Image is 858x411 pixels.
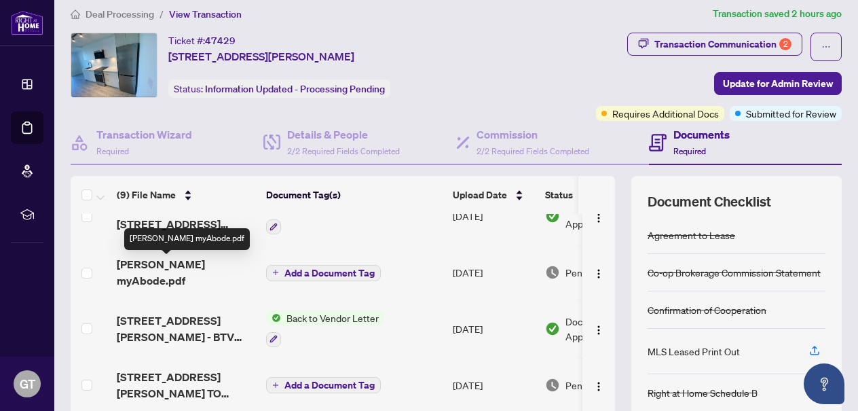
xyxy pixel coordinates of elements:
[545,265,560,280] img: Document Status
[714,72,842,95] button: Update for Admin Review
[588,205,610,227] button: Logo
[648,265,821,280] div: Co-op Brokerage Commission Statement
[266,198,442,234] button: Status IconCo-op Brokerage Commission Statement
[168,48,354,65] span: [STREET_ADDRESS][PERSON_NAME]
[96,126,192,143] h4: Transaction Wizard
[281,310,384,325] span: Back to Vendor Letter
[261,176,447,214] th: Document Tag(s)
[266,376,381,394] button: Add a Document Tag
[588,262,610,283] button: Logo
[540,176,655,214] th: Status
[287,126,400,143] h4: Details & People
[266,265,381,281] button: Add a Document Tag
[447,187,540,245] td: [DATE]
[713,6,842,22] article: Transaction saved 2 hours ago
[477,126,589,143] h4: Commission
[266,377,381,393] button: Add a Document Tag
[565,378,633,393] span: Pending Review
[272,269,279,276] span: plus
[169,8,242,20] span: View Transaction
[593,213,604,224] img: Logo
[648,302,766,317] div: Confirmation of Cooperation
[545,321,560,336] img: Document Status
[648,344,740,359] div: MLS Leased Print Out
[654,33,791,55] div: Transaction Communication
[205,35,236,47] span: 47429
[284,268,375,278] span: Add a Document Tag
[168,79,390,98] div: Status:
[453,187,507,202] span: Upload Date
[20,374,35,393] span: GT
[648,228,735,243] div: Agreement to Lease
[71,10,80,19] span: home
[545,209,560,224] img: Document Status
[266,310,281,325] img: Status Icon
[673,146,706,156] span: Required
[804,363,844,404] button: Open asap
[205,83,385,95] span: Information Updated - Processing Pending
[627,33,802,56] button: Transaction Communication2
[648,385,758,400] div: Right at Home Schedule B
[565,201,650,231] span: Document Approved
[117,187,176,202] span: (9) File Name
[96,146,129,156] span: Required
[673,126,730,143] h4: Documents
[545,187,573,202] span: Status
[160,6,164,22] li: /
[284,380,375,390] span: Add a Document Tag
[168,33,236,48] div: Ticket #:
[723,73,833,94] span: Update for Admin Review
[117,200,255,232] span: Invoice - [STREET_ADDRESS][PERSON_NAME]pdf
[117,369,255,401] span: [STREET_ADDRESS][PERSON_NAME] TO REVIEW.pdf
[565,265,633,280] span: Pending Review
[588,374,610,396] button: Logo
[545,378,560,393] img: Document Status
[593,381,604,392] img: Logo
[447,300,540,358] td: [DATE]
[447,176,540,214] th: Upload Date
[117,256,255,289] span: [PERSON_NAME] myAbode.pdf
[593,268,604,279] img: Logo
[287,146,400,156] span: 2/2 Required Fields Completed
[648,192,771,211] span: Document Checklist
[746,106,836,121] span: Submitted for Review
[266,264,381,281] button: Add a Document Tag
[593,325,604,336] img: Logo
[588,318,610,340] button: Logo
[779,38,791,50] div: 2
[117,312,255,345] span: [STREET_ADDRESS][PERSON_NAME] - BTV Letter.pdf
[612,106,719,121] span: Requires Additional Docs
[447,245,540,300] td: [DATE]
[821,42,831,52] span: ellipsis
[565,314,650,344] span: Document Approved
[272,382,279,389] span: plus
[266,310,384,347] button: Status IconBack to Vendor Letter
[86,8,154,20] span: Deal Processing
[71,33,157,97] img: IMG-E12296358_1.jpg
[477,146,589,156] span: 2/2 Required Fields Completed
[11,10,43,35] img: logo
[124,228,250,250] div: [PERSON_NAME] myAbode.pdf
[111,176,261,214] th: (9) File Name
